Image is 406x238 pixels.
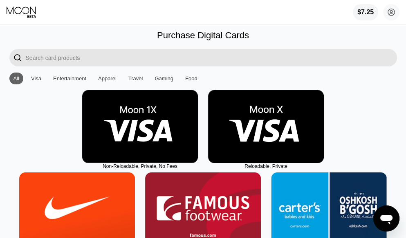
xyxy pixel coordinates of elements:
div: $7.25 [353,4,378,20]
div: Reloadable, Private [208,163,324,169]
div:  [13,53,22,62]
div: Food [181,73,202,84]
div:  [9,49,26,66]
div: $7.25 [357,9,374,16]
div: Gaming [155,75,173,82]
div: Visa [31,75,41,82]
div: Visa [27,73,45,84]
div: Purchase Digital Cards [157,30,249,41]
div: Entertainment [49,73,90,84]
iframe: Button to launch messaging window [373,205,399,231]
div: Travel [124,73,147,84]
div: Gaming [150,73,177,84]
div: Apparel [94,73,121,84]
div: All [13,75,19,82]
div: Non-Reloadable, Private, No Fees [82,163,198,169]
div: All [9,73,23,84]
div: Food [185,75,197,82]
div: Apparel [98,75,117,82]
div: Entertainment [53,75,86,82]
div: Travel [128,75,143,82]
input: Search card products [26,49,397,66]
